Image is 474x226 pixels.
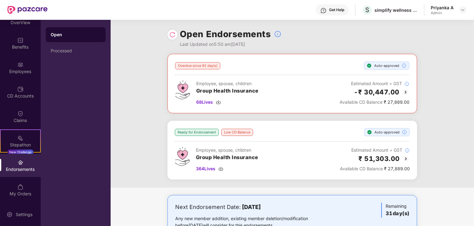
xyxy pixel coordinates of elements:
img: svg+xml;base64,PHN2ZyBpZD0iSW5mb18tXzMyeDMyIiBkYXRhLW5hbWU9IkluZm8gLSAzMngzMiIgeG1sbnM9Imh0dHA6Ly... [405,148,410,153]
div: Employee, spouse, children [196,80,259,87]
img: svg+xml;base64,PHN2ZyBpZD0iU3RlcC1Eb25lLTE2eDE2IiB4bWxucz0iaHR0cDovL3d3dy53My5vcmcvMjAwMC9zdmciIH... [367,130,372,135]
img: svg+xml;base64,PHN2ZyBpZD0iU2V0dGluZy0yMHgyMCIgeG1sbnM9Imh0dHA6Ly93d3cudzMub3JnLzIwMDAvc3ZnIiB3aW... [6,211,13,218]
img: svg+xml;base64,PHN2ZyBpZD0iQ0RfQWNjb3VudHMiIGRhdGEtbmFtZT0iQ0QgQWNjb3VudHMiIHhtbG5zPSJodHRwOi8vd3... [17,86,23,92]
span: Available CD Balance [340,99,383,105]
h3: 31 day(s) [386,210,409,218]
img: svg+xml;base64,PHN2ZyB4bWxucz0iaHR0cDovL3d3dy53My5vcmcvMjAwMC9zdmciIHdpZHRoPSI0Ny43MTQiIGhlaWdodD... [175,80,190,99]
div: Priyanka A [431,5,454,11]
h2: ₹ 51,303.00 [359,154,400,164]
div: Last Updated on 5:50 am[DATE] [180,41,281,48]
div: simplify wellness india private limited [375,7,418,13]
img: svg+xml;base64,PHN2ZyBpZD0iSW5mb18tXzMyeDMyIiBkYXRhLW5hbWU9IkluZm8gLSAzMngzMiIgeG1sbnM9Imh0dHA6Ly... [402,63,407,68]
div: Low CD Balance [221,129,253,136]
img: svg+xml;base64,PHN2ZyBpZD0iSW5mb18tXzMyeDMyIiBkYXRhLW5hbWU9IkluZm8gLSAzMngzMiIgeG1sbnM9Imh0dHA6Ly... [274,30,281,38]
img: svg+xml;base64,PHN2ZyBpZD0iUmVsb2FkLTMyeDMyIiB4bWxucz0iaHR0cDovL3d3dy53My5vcmcvMjAwMC9zdmciIHdpZH... [169,32,176,38]
div: Employee, spouse, children [196,147,258,154]
span: Available CD Balance [340,166,383,171]
img: svg+xml;base64,PHN2ZyBpZD0iRW1wbG95ZWVzIiB4bWxucz0iaHR0cDovL3d3dy53My5vcmcvMjAwMC9zdmciIHdpZHRoPS... [17,62,23,68]
img: svg+xml;base64,PHN2ZyBpZD0iRG93bmxvYWQtMzJ4MzIiIHhtbG5zPSJodHRwOi8vd3d3LnczLm9yZy8yMDAwL3N2ZyIgd2... [218,166,223,171]
span: 364 Lives [196,165,215,172]
img: svg+xml;base64,PHN2ZyBpZD0iRG93bmxvYWQtMzJ4MzIiIHhtbG5zPSJodHRwOi8vd3d3LnczLm9yZy8yMDAwL3N2ZyIgd2... [216,100,221,105]
div: Estimated Amount + GST [340,147,410,154]
div: Settings [14,211,34,218]
div: ₹ 27,889.00 [340,99,409,106]
div: Ready for Endorsement [175,129,219,136]
div: Get Help [329,7,344,12]
div: Stepathon [1,142,40,148]
div: New Challenge [7,150,33,154]
img: svg+xml;base64,PHN2ZyB4bWxucz0iaHR0cDovL3d3dy53My5vcmcvMjAwMC9zdmciIHdpZHRoPSIyMSIgaGVpZ2h0PSIyMC... [17,135,23,141]
div: Overdue since 92 day(s) [175,62,220,69]
b: [DATE] [242,204,261,210]
div: Processed [51,48,101,53]
img: svg+xml;base64,PHN2ZyBpZD0iSW5mb18tXzMyeDMyIiBkYXRhLW5hbWU9IkluZm8gLSAzMngzMiIgeG1sbnM9Imh0dHA6Ly... [404,81,409,86]
h3: Group Health Insurance [196,87,259,95]
img: New Pazcare Logo [7,6,48,14]
img: svg+xml;base64,PHN2ZyB4bWxucz0iaHR0cDovL3d3dy53My5vcmcvMjAwMC9zdmciIHdpZHRoPSI0Ny43MTQiIGhlaWdodD... [175,147,190,166]
img: svg+xml;base64,PHN2ZyBpZD0iSW5mb18tXzMyeDMyIiBkYXRhLW5hbWU9IkluZm8gLSAzMngzMiIgeG1sbnM9Imh0dHA6Ly... [402,130,407,135]
img: svg+xml;base64,PHN2ZyBpZD0iQmFjay0yMHgyMCIgeG1sbnM9Imh0dHA6Ly93d3cudzMub3JnLzIwMDAvc3ZnIiB3aWR0aD... [402,89,409,96]
div: Next Endorsement Date: [175,203,328,211]
div: ₹ 27,889.00 [340,165,410,172]
img: svg+xml;base64,PHN2ZyBpZD0iU3RlcC1Eb25lLTE2eDE2IiB4bWxucz0iaHR0cDovL3d3dy53My5vcmcvMjAwMC9zdmciIH... [367,63,372,68]
img: svg+xml;base64,PHN2ZyBpZD0iRHJvcGRvd24tMzJ4MzIiIHhtbG5zPSJodHRwOi8vd3d3LnczLm9yZy8yMDAwL3N2ZyIgd2... [460,7,465,12]
h2: -₹ 30,447.00 [354,87,400,97]
div: Remaining [381,203,409,218]
div: Auto-approved [364,62,409,70]
img: svg+xml;base64,PHN2ZyBpZD0iQmFjay0yMHgyMCIgeG1sbnM9Imh0dHA6Ly93d3cudzMub3JnLzIwMDAvc3ZnIiB3aWR0aD... [402,155,410,163]
img: svg+xml;base64,PHN2ZyBpZD0iRW5kb3JzZW1lbnRzIiB4bWxucz0iaHR0cDovL3d3dy53My5vcmcvMjAwMC9zdmciIHdpZH... [17,159,23,166]
img: svg+xml;base64,PHN2ZyBpZD0iSGVscC0zMngzMiIgeG1sbnM9Imh0dHA6Ly93d3cudzMub3JnLzIwMDAvc3ZnIiB3aWR0aD... [320,7,327,14]
img: svg+xml;base64,PHN2ZyBpZD0iTXlfT3JkZXJzIiBkYXRhLW5hbWU9Ik15IE9yZGVycyIgeG1sbnM9Imh0dHA6Ly93d3cudz... [17,184,23,190]
h3: Group Health Insurance [196,154,258,162]
div: Auto-approved [364,128,410,136]
div: Estimated Amount + GST [340,80,409,87]
div: Admin [431,11,454,15]
h1: Open Endorsements [180,27,271,41]
img: svg+xml;base64,PHN2ZyBpZD0iQmVuZWZpdHMiIHhtbG5zPSJodHRwOi8vd3d3LnczLm9yZy8yMDAwL3N2ZyIgd2lkdGg9Ij... [17,37,23,43]
div: Open [51,32,101,38]
span: 68 Lives [196,99,213,106]
img: svg+xml;base64,PHN2ZyBpZD0iQ2xhaW0iIHhtbG5zPSJodHRwOi8vd3d3LnczLm9yZy8yMDAwL3N2ZyIgd2lkdGg9IjIwIi... [17,111,23,117]
span: S [365,6,369,14]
